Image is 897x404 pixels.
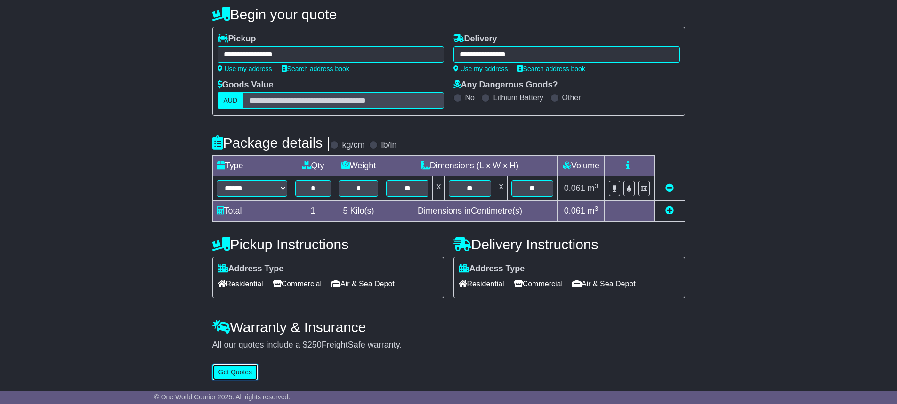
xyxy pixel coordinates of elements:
[154,393,291,401] span: © One World Courier 2025. All rights reserved.
[291,201,335,222] td: 1
[331,277,395,291] span: Air & Sea Depot
[453,237,685,252] h4: Delivery Instructions
[588,183,598,193] span: m
[459,277,504,291] span: Residential
[343,206,347,215] span: 5
[514,277,563,291] span: Commercial
[335,201,382,222] td: Kilo(s)
[218,34,256,44] label: Pickup
[558,156,605,176] td: Volume
[212,319,685,335] h4: Warranty & Insurance
[665,206,674,215] a: Add new item
[212,135,331,151] h4: Package details |
[291,156,335,176] td: Qty
[218,80,274,90] label: Goods Value
[212,364,259,380] button: Get Quotes
[212,156,291,176] td: Type
[562,93,581,102] label: Other
[218,92,244,109] label: AUD
[665,183,674,193] a: Remove this item
[335,156,382,176] td: Weight
[595,182,598,190] sup: 3
[564,183,585,193] span: 0.061
[218,65,272,72] a: Use my address
[218,264,284,274] label: Address Type
[273,277,322,291] span: Commercial
[572,277,636,291] span: Air & Sea Depot
[465,93,475,102] label: No
[342,140,364,151] label: kg/cm
[453,80,558,90] label: Any Dangerous Goods?
[382,201,558,222] td: Dimensions in Centimetre(s)
[459,264,525,274] label: Address Type
[212,201,291,222] td: Total
[212,340,685,350] div: All our quotes include a $ FreightSafe warranty.
[453,34,497,44] label: Delivery
[382,156,558,176] td: Dimensions (L x W x H)
[588,206,598,215] span: m
[212,7,685,22] h4: Begin your quote
[307,340,322,349] span: 250
[517,65,585,72] a: Search address book
[564,206,585,215] span: 0.061
[433,176,445,201] td: x
[453,65,508,72] a: Use my address
[381,140,396,151] label: lb/in
[282,65,349,72] a: Search address book
[218,277,263,291] span: Residential
[495,176,507,201] td: x
[493,93,543,102] label: Lithium Battery
[212,237,444,252] h4: Pickup Instructions
[595,205,598,212] sup: 3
